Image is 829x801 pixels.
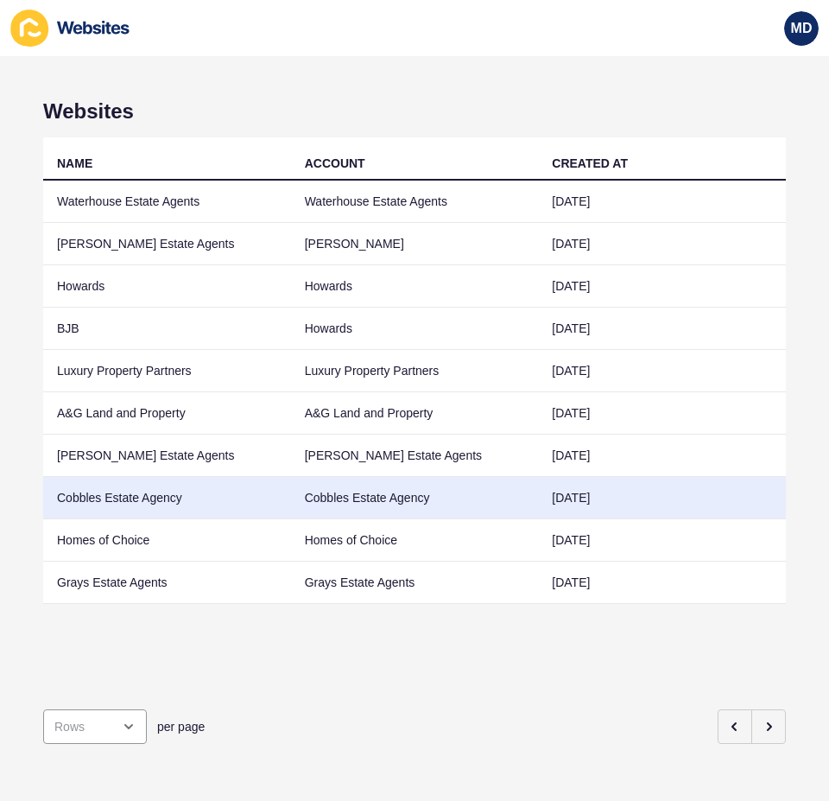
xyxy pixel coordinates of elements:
div: CREATED AT [552,155,628,172]
td: [DATE] [538,519,786,562]
td: Howards [291,308,539,350]
td: Grays Estate Agents [291,562,539,604]
td: A&G Land and Property [43,392,291,435]
h1: Websites [43,99,786,124]
td: [DATE] [538,477,786,519]
td: Luxury Property Partners [291,350,539,392]
td: [PERSON_NAME] [291,223,539,265]
td: [PERSON_NAME] Estate Agents [291,435,539,477]
td: [DATE] [538,350,786,392]
td: Cobbles Estate Agency [291,477,539,519]
td: [DATE] [538,265,786,308]
td: Waterhouse Estate Agents [43,181,291,223]
td: [DATE] [538,181,786,223]
td: [DATE] [538,392,786,435]
div: ACCOUNT [305,155,365,172]
td: Waterhouse Estate Agents [291,181,539,223]
td: Homes of Choice [291,519,539,562]
td: [PERSON_NAME] Estate Agents [43,223,291,265]
td: [DATE] [538,308,786,350]
span: per page [157,718,205,735]
td: Cobbles Estate Agency [43,477,291,519]
td: Howards [291,265,539,308]
div: NAME [57,155,92,172]
td: BJB [43,308,291,350]
div: open menu [43,709,147,744]
td: [PERSON_NAME] Estate Agents [43,435,291,477]
td: [DATE] [538,223,786,265]
td: Luxury Property Partners [43,350,291,392]
span: MD [791,20,813,37]
td: Howards [43,265,291,308]
td: [DATE] [538,562,786,604]
td: Homes of Choice [43,519,291,562]
td: Grays Estate Agents [43,562,291,604]
td: A&G Land and Property [291,392,539,435]
td: [DATE] [538,435,786,477]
